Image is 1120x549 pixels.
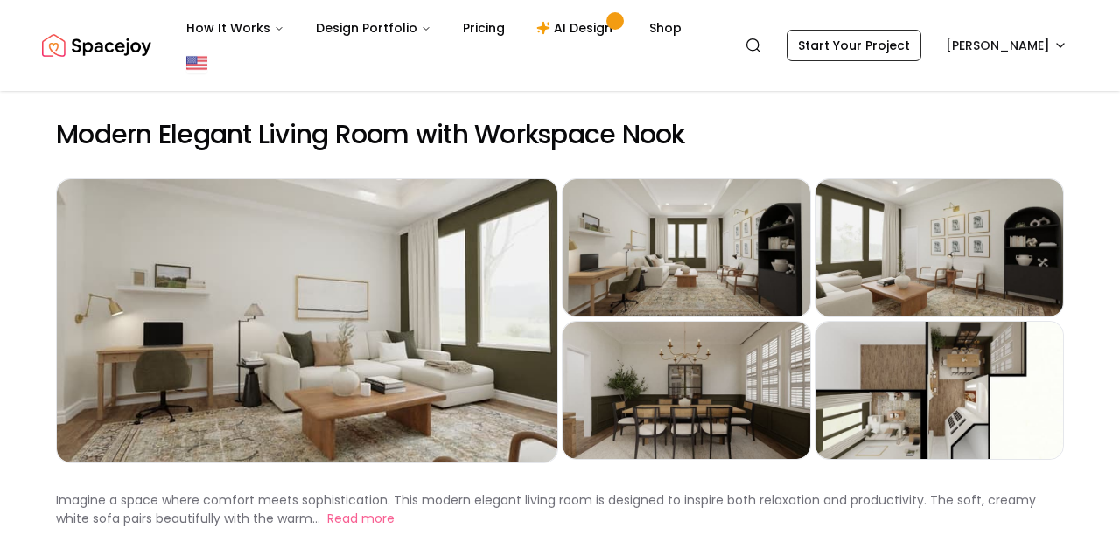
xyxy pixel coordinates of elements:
[787,30,921,61] a: Start Your Project
[302,10,445,45] button: Design Portfolio
[42,28,151,63] a: Spacejoy
[42,28,151,63] img: Spacejoy Logo
[172,10,696,45] nav: Main
[186,52,207,73] img: United States
[635,10,696,45] a: Shop
[449,10,519,45] a: Pricing
[935,30,1078,61] button: [PERSON_NAME]
[327,510,395,528] button: Read more
[172,10,298,45] button: How It Works
[56,491,1036,527] p: Imagine a space where comfort meets sophistication. This modern elegant living room is designed t...
[56,119,1064,150] h2: Modern Elegant Living Room with Workspace Nook
[522,10,632,45] a: AI Design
